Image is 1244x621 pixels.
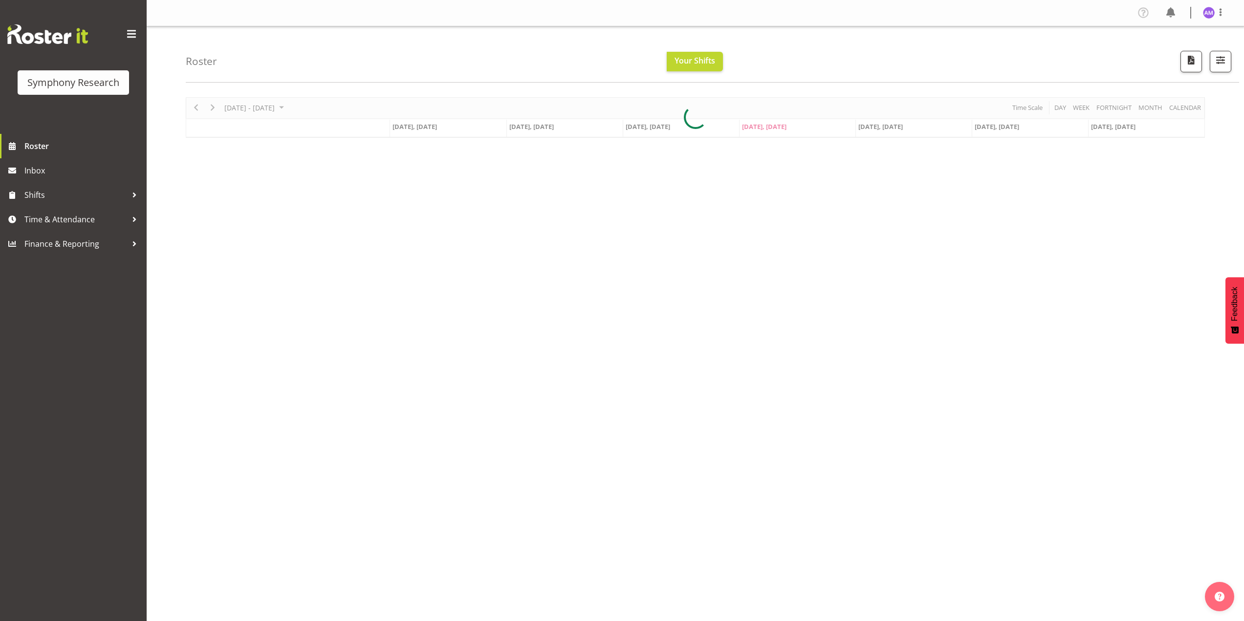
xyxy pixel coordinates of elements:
[24,163,142,178] span: Inbox
[186,56,217,67] h4: Roster
[675,55,715,66] span: Your Shifts
[1230,287,1239,321] span: Feedback
[24,139,142,153] span: Roster
[1210,51,1231,72] button: Filter Shifts
[1180,51,1202,72] button: Download a PDF of the roster according to the set date range.
[1215,592,1224,601] img: help-xxl-2.png
[27,75,119,90] div: Symphony Research
[667,52,723,71] button: Your Shifts
[24,212,127,227] span: Time & Attendance
[24,236,127,251] span: Finance & Reporting
[24,188,127,202] span: Shifts
[1225,277,1244,343] button: Feedback - Show survey
[7,24,88,44] img: Rosterit website logo
[1203,7,1215,19] img: amal-makan1835.jpg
